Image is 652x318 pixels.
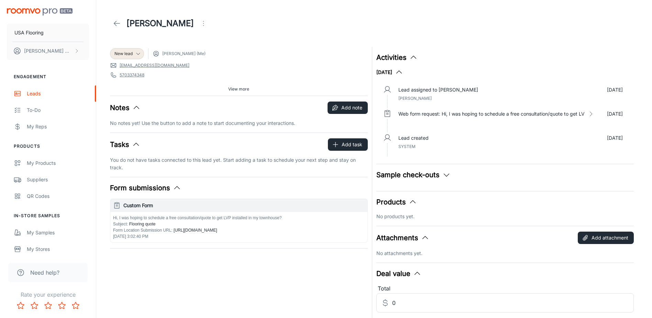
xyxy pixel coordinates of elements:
[398,86,478,94] p: Lead assigned to [PERSON_NAME]
[14,29,44,36] p: USA Flooring
[27,90,89,97] div: Leads
[162,51,206,57] span: [PERSON_NAME] (Me)
[7,24,89,42] button: USA Flooring
[120,62,189,68] a: [EMAIL_ADDRESS][DOMAIN_NAME]
[607,86,623,94] p: [DATE]
[398,134,429,142] p: Lead created
[24,47,73,55] p: [PERSON_NAME] Worthington
[376,68,403,76] button: [DATE]
[228,86,249,92] span: View more
[578,232,634,244] button: Add attachment
[120,72,144,78] a: 5703374348
[398,110,585,118] p: Web form request: Hi, I was hoping to schedule a free consultation/quote to get LV
[27,192,89,200] div: QR Codes
[55,299,69,312] button: Rate 4 star
[376,250,634,257] p: No attachments yet.
[376,197,417,207] button: Products
[173,228,217,233] span: [URL][DOMAIN_NAME]
[392,293,634,312] input: Estimated deal value
[110,199,367,242] button: Custom FormHi, I was hoping to schedule a free consultation/quote to get LVP installed in my town...
[398,96,432,101] span: [PERSON_NAME]
[113,228,173,233] span: Form Location Submission URL :
[123,202,365,209] h6: Custom Form
[27,106,89,114] div: To-do
[110,183,181,193] button: Form submissions
[14,299,27,312] button: Rate 1 star
[398,144,416,149] span: System
[126,17,194,30] h1: [PERSON_NAME]
[69,299,82,312] button: Rate 5 star
[27,176,89,183] div: Suppliers
[113,222,128,226] span: Subject :
[328,102,368,114] button: Add note
[7,42,89,60] button: [PERSON_NAME] Worthington
[376,170,451,180] button: Sample check-outs
[110,48,144,59] div: New lead
[607,110,623,118] p: [DATE]
[30,268,59,277] span: Need help?
[113,215,365,221] p: Hi, I was hoping to schedule a free consultation/quote to get LVP installed in my townhouse?
[5,290,90,299] p: Rate your experience
[376,268,421,279] button: Deal value
[110,139,140,150] button: Tasks
[376,52,418,63] button: Activities
[328,138,368,151] button: Add task
[110,156,368,171] p: You do not have tasks connected to this lead yet. Start adding a task to schedule your next step ...
[27,299,41,312] button: Rate 2 star
[376,213,634,220] p: No products yet.
[41,299,55,312] button: Rate 3 star
[27,245,89,253] div: My Stores
[27,123,89,130] div: My Reps
[27,229,89,236] div: My Samples
[114,51,133,57] span: New lead
[197,17,210,30] button: Open menu
[110,119,368,127] p: No notes yet! Use the button to add a note to start documenting your interactions.
[376,233,429,243] button: Attachments
[376,284,634,293] div: Total
[128,222,155,226] span: Flooring quote
[7,8,73,15] img: Roomvo PRO Beta
[27,159,89,167] div: My Products
[225,84,252,94] button: View more
[110,103,141,113] button: Notes
[113,234,148,239] span: [DATE] 3:02:40 PM
[607,134,623,142] p: [DATE]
